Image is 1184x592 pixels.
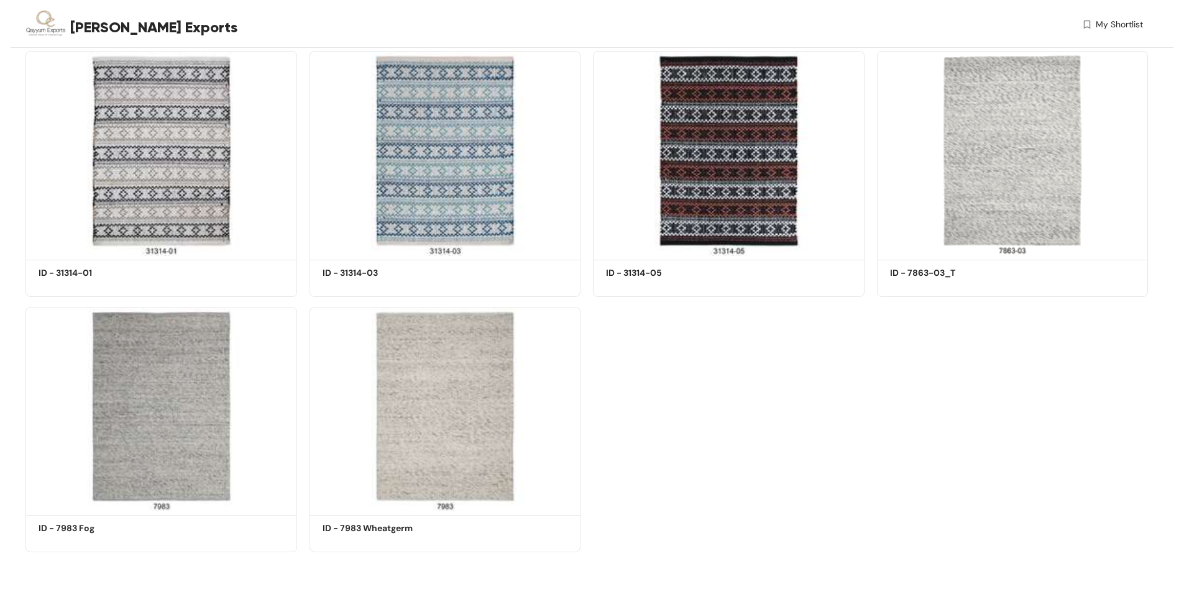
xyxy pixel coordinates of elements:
[877,51,1149,256] img: 231ab3a1-f418-4731-9999-d0e6d8a4c112
[310,307,581,512] img: 2362715b-4bf9-4b20-bdb4-66702c5b9ce9
[25,307,297,512] img: 558081b7-ef42-44d1-a791-32bbb8d68414
[593,51,865,256] img: ecc60dc5-7c27-4bea-849e-9481719334e8
[39,266,144,280] h5: ID - 31314-01
[25,51,297,256] img: 7e619172-be0b-4bdb-99a6-d83d5e9d7f7b
[70,16,237,39] span: [PERSON_NAME] Exports
[323,522,428,535] h5: ID - 7983 Wheatgerm
[39,522,144,535] h5: ID - 7983 Fog
[1096,18,1143,31] span: My Shortlist
[25,5,66,45] img: Buyer Portal
[323,266,428,280] h5: ID - 31314-03
[1081,18,1093,31] img: wishlist
[890,266,996,280] h5: ID - 7863-03_T
[310,51,581,256] img: bd4f7f3b-1ab3-4171-9cd5-0320842baefe
[606,266,712,280] h5: ID - 31314-05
